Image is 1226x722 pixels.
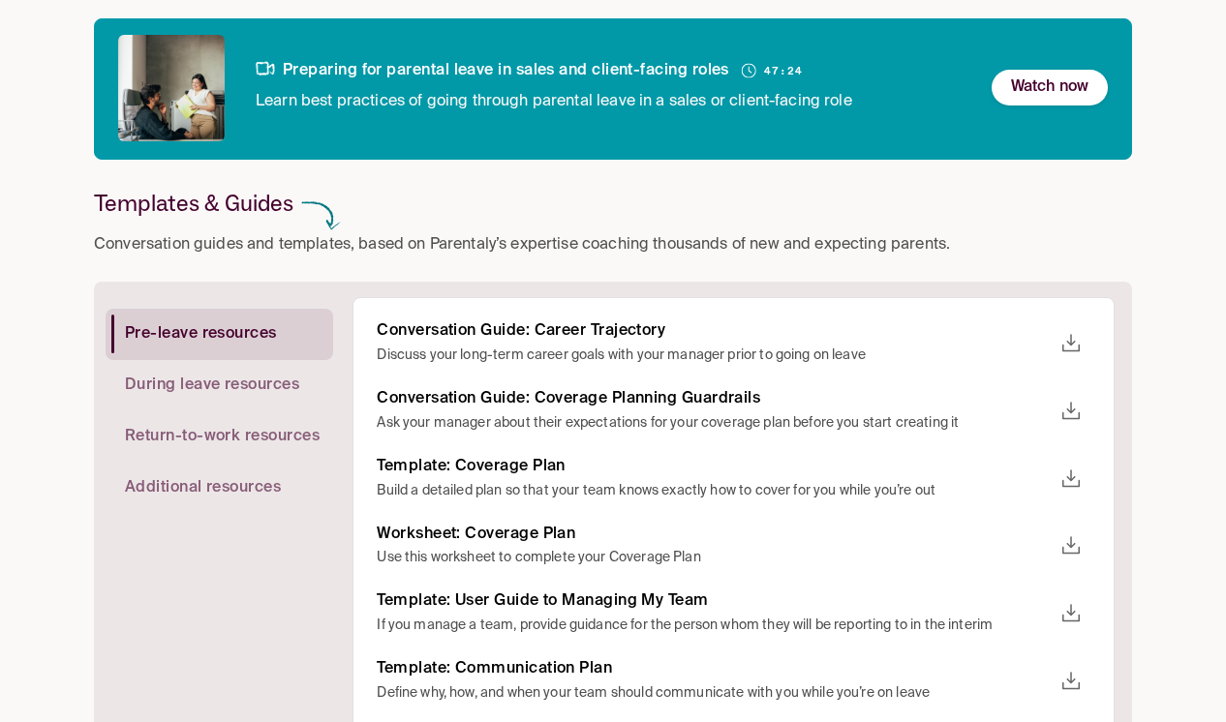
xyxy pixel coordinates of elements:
[1052,526,1090,565] button: download
[1011,75,1088,101] p: Watch now
[94,18,1132,127] a: Preparing for parental leave in sales and client-facing roles47:24Learn best practices of going t...
[377,389,1052,409] h6: Conversation Guide: Coverage Planning Guardrails
[125,376,299,396] span: During leave resources
[377,659,1052,679] h6: Template: Communication Plan
[125,427,320,447] span: Return-to-work resources
[125,478,281,498] span: Additional resources
[94,232,950,258] p: Conversation guides and templates, based on Parentaly’s expertise coaching thousands of new and e...
[1052,392,1090,431] button: download
[1052,662,1090,701] button: download
[377,413,1052,434] p: Ask your manager about their expectations for your coverage plan before you start creating it
[377,346,1052,366] p: Discuss your long-term career goals with your manager prior to going on leave
[992,70,1108,105] button: Watch now
[1052,594,1090,633] button: download
[256,61,729,81] h6: Preparing for parental leave in sales and client-facing roles
[377,591,1052,612] h6: Template: User Guide to Managing My Team
[1052,324,1090,363] button: download
[377,525,1052,545] h6: Worksheet: Coverage Plan
[377,683,1052,704] p: Define why, how, and when your team should communicate with you while you’re on leave
[377,548,1052,568] p: Use this worksheet to complete your Coverage Plan
[764,63,803,81] h6: 47:24
[377,321,1052,342] h6: Conversation Guide: Career Trajectory
[377,481,1052,501] p: Build a detailed plan so that your team knows exactly how to cover for you while you’re out
[377,457,1052,477] h6: Template: Coverage Plan
[256,77,852,115] p: Learn best practices of going through parental leave in a sales or client-facing role
[1052,460,1090,498] button: download
[377,616,1052,636] p: If you manage a team, provide guidance for the person whom they will be reporting to in the interim
[94,189,293,217] h6: Templates & Guides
